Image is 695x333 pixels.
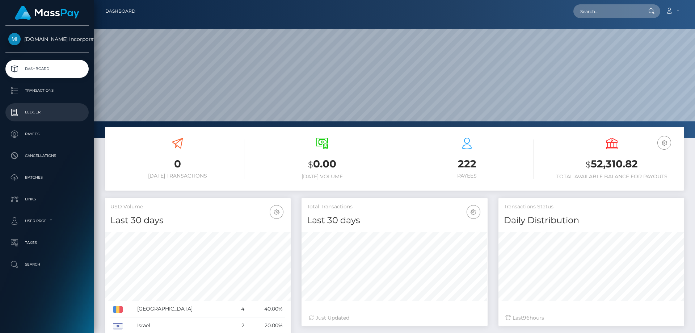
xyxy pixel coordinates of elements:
div: Just Updated [309,314,480,322]
p: Dashboard [8,63,86,74]
td: 40.00% [247,301,285,317]
img: RO.png [113,306,123,313]
span: 96 [523,315,530,321]
small: $ [586,159,591,170]
p: Cancellations [8,150,86,161]
p: Taxes [8,237,86,248]
p: Transactions [8,85,86,96]
h6: Payees [400,173,534,179]
a: Cancellations [5,147,89,165]
a: Dashboard [105,4,135,19]
a: Search [5,255,89,274]
p: Ledger [8,107,86,118]
p: Batches [8,172,86,183]
a: Ledger [5,103,89,121]
a: User Profile [5,212,89,230]
a: Transactions [5,82,89,100]
a: Dashboard [5,60,89,78]
h5: Total Transactions [307,203,482,211]
h3: 0 [110,157,244,171]
a: Batches [5,168,89,187]
h6: Total Available Balance for Payouts [545,174,679,180]
p: Links [8,194,86,205]
img: IL.png [113,323,123,329]
td: [GEOGRAPHIC_DATA] [135,301,233,317]
h3: 0.00 [255,157,389,172]
h3: 52,310.82 [545,157,679,172]
small: $ [308,159,313,170]
p: User Profile [8,216,86,226]
img: MassPay Logo [15,6,79,20]
h4: Last 30 days [110,214,285,227]
input: Search... [573,4,641,18]
h6: [DATE] Volume [255,174,389,180]
a: Links [5,190,89,208]
h4: Last 30 days [307,214,482,227]
div: Last hours [506,314,677,322]
p: Payees [8,129,86,140]
h5: USD Volume [110,203,285,211]
span: [DOMAIN_NAME] Incorporated [5,36,89,42]
h3: 222 [400,157,534,171]
h6: [DATE] Transactions [110,173,244,179]
img: Medley.com Incorporated [8,33,21,45]
td: 4 [233,301,247,317]
h5: Transactions Status [504,203,679,211]
a: Payees [5,125,89,143]
p: Search [8,259,86,270]
h4: Daily Distribution [504,214,679,227]
a: Taxes [5,234,89,252]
